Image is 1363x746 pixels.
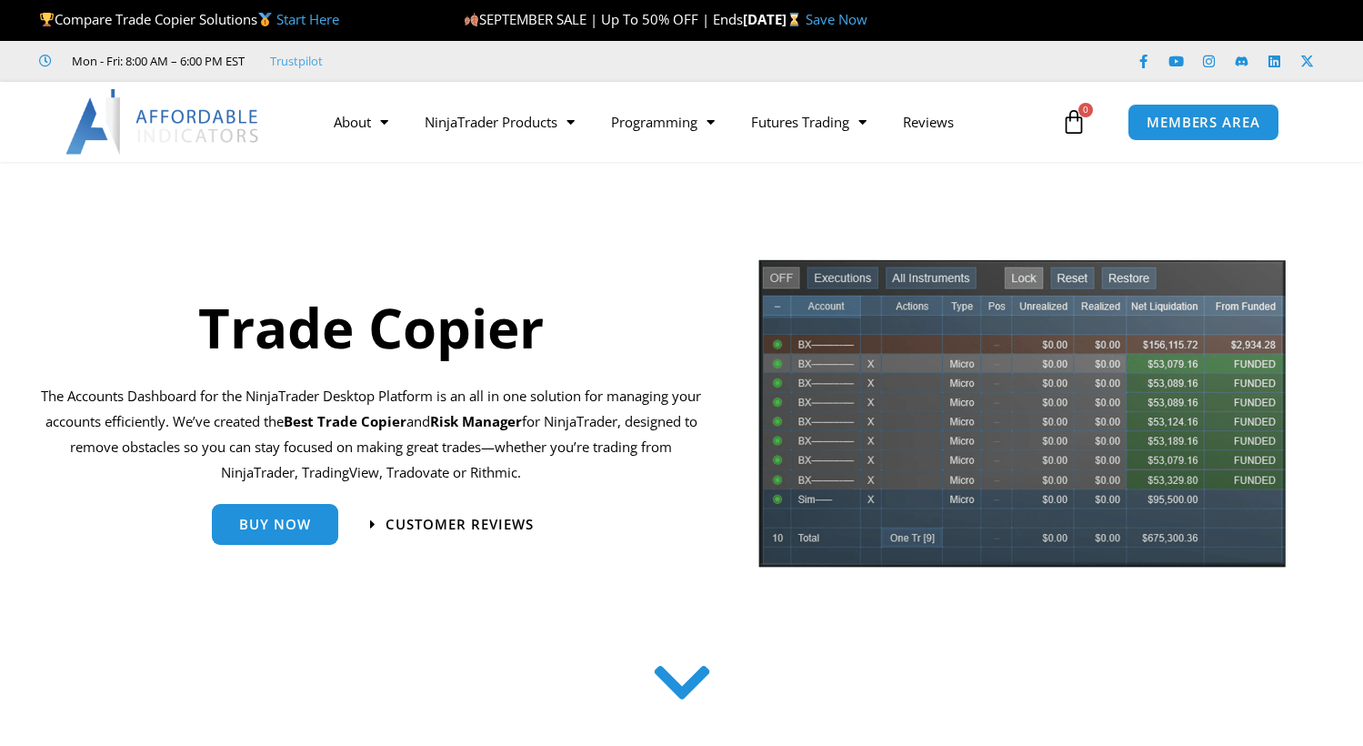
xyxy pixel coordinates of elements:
[743,10,806,28] strong: [DATE]
[733,101,885,143] a: Futures Trading
[316,101,1057,143] nav: Menu
[885,101,972,143] a: Reviews
[41,384,702,485] p: The Accounts Dashboard for the NinjaTrader Desktop Platform is an all in one solution for managin...
[65,89,261,155] img: LogoAI | Affordable Indicators – NinjaTrader
[284,412,406,430] b: Best Trade Copier
[258,13,272,26] img: 🥇
[593,101,733,143] a: Programming
[464,10,743,28] span: SEPTEMBER SALE | Up To 50% OFF | Ends
[787,13,801,26] img: ⌛
[270,50,323,72] a: Trustpilot
[386,518,534,531] span: Customer Reviews
[1127,104,1279,141] a: MEMBERS AREA
[41,289,702,366] h1: Trade Copier
[1078,103,1093,117] span: 0
[430,412,522,430] strong: Risk Manager
[1034,96,1114,148] a: 0
[276,10,339,28] a: Start Here
[67,50,245,72] span: Mon - Fri: 8:00 AM – 6:00 PM EST
[239,518,311,531] span: Buy Now
[406,101,593,143] a: NinjaTrader Products
[212,504,338,545] a: Buy Now
[806,10,867,28] a: Save Now
[757,257,1288,582] img: tradecopier | Affordable Indicators – NinjaTrader
[316,101,406,143] a: About
[1147,116,1260,129] span: MEMBERS AREA
[40,13,54,26] img: 🏆
[465,13,478,26] img: 🍂
[39,10,339,28] span: Compare Trade Copier Solutions
[370,518,534,531] a: Customer Reviews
